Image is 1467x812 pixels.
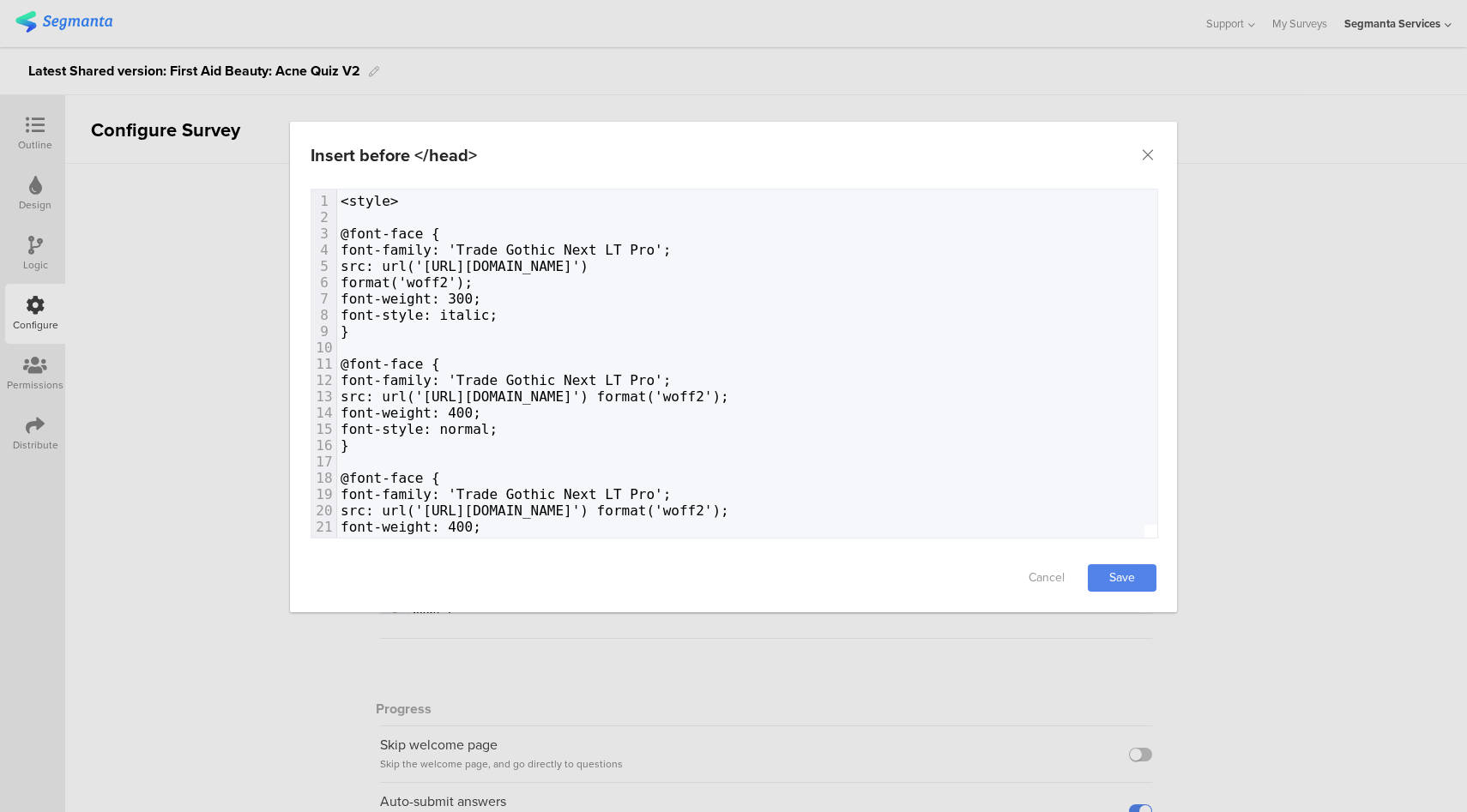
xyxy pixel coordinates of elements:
[311,258,335,274] div: 5
[341,519,481,535] span: font-weight: 400;
[341,226,440,242] span: @font-face {
[311,323,335,340] div: 9
[311,519,335,535] div: 21
[341,437,349,454] span: }
[311,437,335,454] div: 16
[311,421,335,437] div: 15
[311,470,335,486] div: 18
[341,486,671,502] span: font-family: 'Trade Gothic Next LT Pro';
[311,502,335,519] div: 20
[311,356,335,372] div: 11
[341,291,481,307] span: font-weight: 300;
[311,372,335,388] div: 12
[290,122,1177,612] div: dialog
[311,226,335,242] div: 3
[341,258,589,274] span: src: url('[URL][DOMAIN_NAME]')
[311,340,335,356] div: 10
[311,291,335,307] div: 7
[311,209,335,226] div: 2
[341,307,498,323] span: font-style: italic;
[311,142,477,168] div: Insert before </head>
[341,193,399,209] span: <style>
[1012,564,1081,592] a: Cancel
[1088,564,1156,592] a: Save
[341,405,481,421] span: font-weight: 400;
[341,502,729,519] span: src: url('[URL][DOMAIN_NAME]') format('woff2');
[311,454,335,470] div: 17
[341,470,440,486] span: @font-face {
[341,372,671,388] span: font-family: 'Trade Gothic Next LT Pro';
[311,242,335,258] div: 4
[341,242,671,258] span: font-family: 'Trade Gothic Next LT Pro';
[341,421,498,437] span: font-style: normal;
[341,535,498,551] span: font-style: italic;
[311,535,335,551] div: 22
[311,405,335,421] div: 14
[341,323,349,340] span: }
[1139,147,1156,164] button: Close
[341,274,473,291] span: format('woff2');
[311,274,335,291] div: 6
[341,388,729,405] span: src: url('[URL][DOMAIN_NAME]') format('woff2');
[341,356,440,372] span: @font-face {
[311,307,335,323] div: 8
[311,486,335,502] div: 19
[311,193,335,209] div: 1
[311,388,335,405] div: 13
